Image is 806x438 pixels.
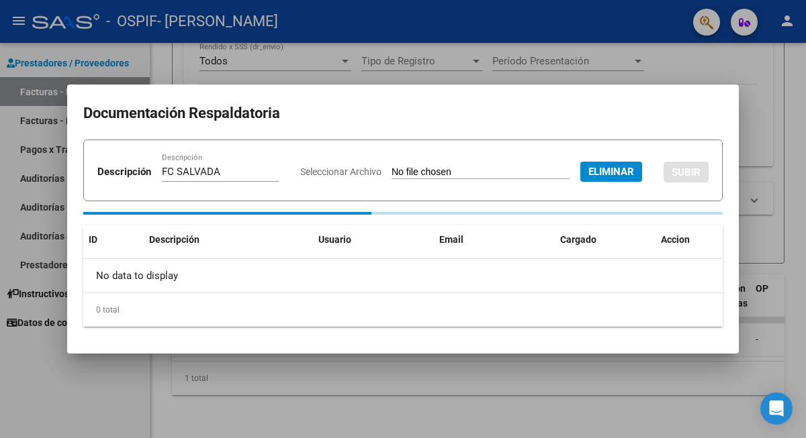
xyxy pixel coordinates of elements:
button: SUBIR [664,162,709,182]
span: Eliminar [588,166,634,178]
h2: Documentación Respaldatoria [83,101,723,126]
span: Accion [661,234,690,245]
div: 0 total [83,293,723,327]
datatable-header-cell: Usuario [313,225,434,254]
datatable-header-cell: Email [434,225,555,254]
div: Open Intercom Messenger [760,392,793,425]
datatable-header-cell: Cargado [555,225,656,254]
datatable-header-cell: ID [83,225,144,254]
span: SUBIR [672,166,701,178]
span: Cargado [560,234,596,245]
span: ID [89,234,97,245]
span: Descripción [149,234,199,245]
datatable-header-cell: Accion [656,225,723,254]
div: No data to display [83,259,723,292]
span: Seleccionar Archivo [300,166,382,177]
button: Eliminar [580,162,642,182]
span: Usuario [318,234,351,245]
datatable-header-cell: Descripción [144,225,313,254]
span: Email [439,234,463,245]
p: Descripción [97,164,151,180]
